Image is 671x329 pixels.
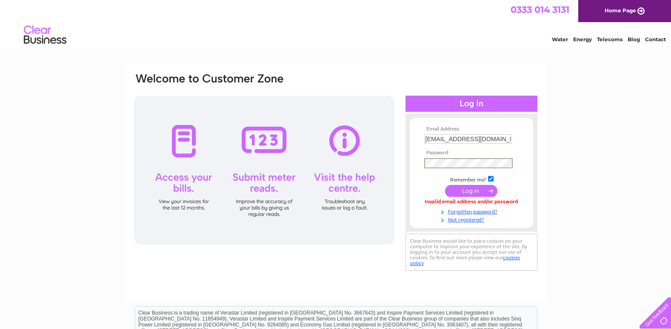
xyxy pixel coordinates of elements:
td: Remember me? [422,175,521,183]
a: cookies policy [410,255,520,266]
div: Clear Business would like to place cookies on your computer to improve your experience of the sit... [405,234,537,271]
th: Email Address: [422,126,521,132]
img: logo.png [23,22,67,48]
a: Telecoms [597,36,622,43]
a: 0333 014 3131 [511,4,569,15]
a: Blog [628,36,640,43]
div: Invalid email address and/or password [424,199,519,205]
input: Submit [445,185,497,197]
a: Energy [573,36,592,43]
a: Contact [645,36,666,43]
a: Water [552,36,568,43]
div: Clear Business is a trading name of Verastar Limited (registered in [GEOGRAPHIC_DATA] No. 3667643... [135,5,537,41]
a: Forgotten password? [424,207,521,215]
th: Password: [422,150,521,156]
a: Not registered? [424,215,521,223]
